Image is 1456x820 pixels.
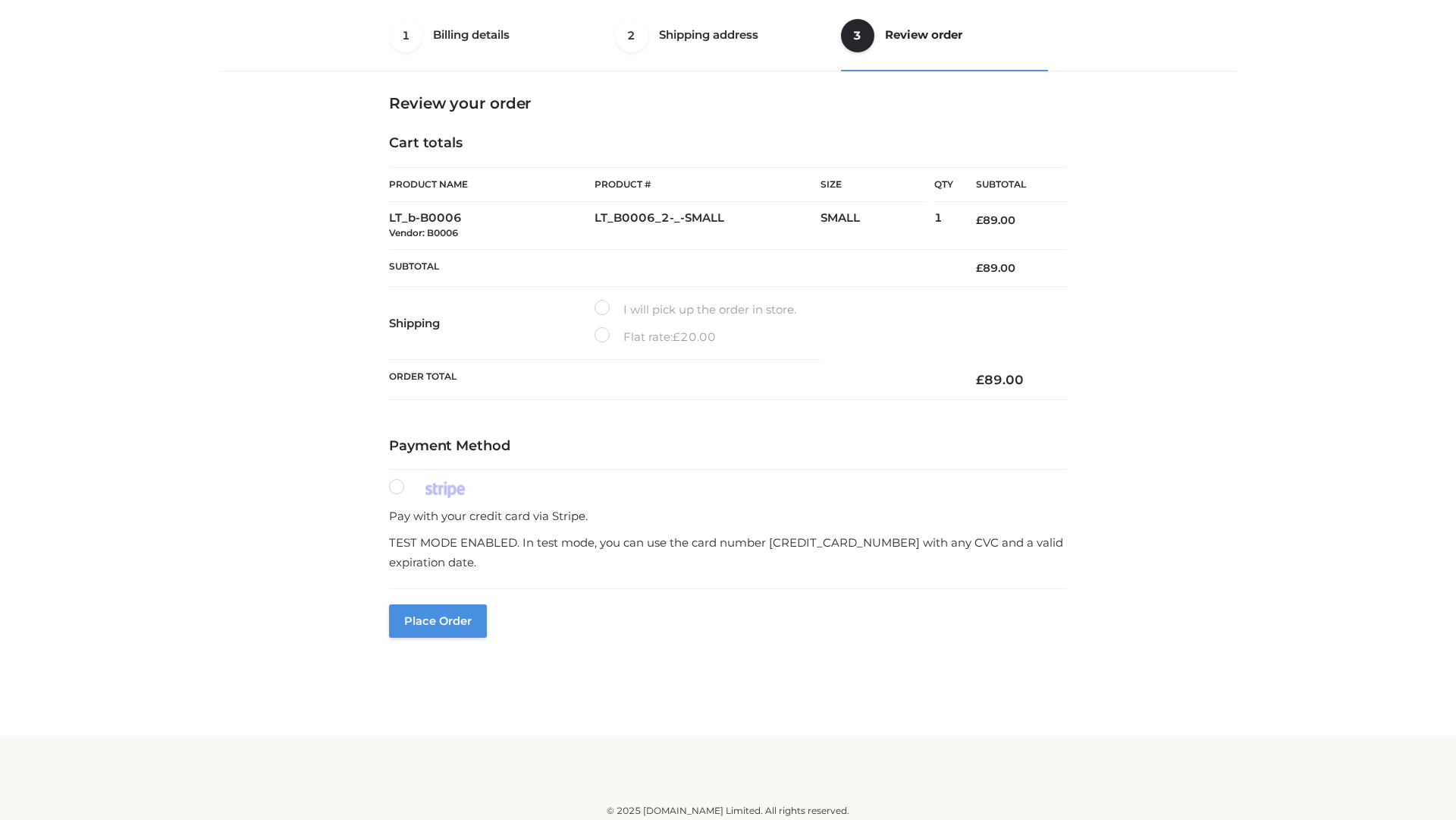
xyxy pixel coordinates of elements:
button: Place order [389,604,487,638]
th: Order Total [389,360,953,400]
bdi: 89.00 [976,213,1015,227]
th: Subtotal [389,249,953,286]
th: Size [821,168,927,202]
small: Vendor: B0006 [389,227,458,238]
bdi: 89.00 [976,372,1024,387]
h4: Cart totals [389,135,1067,152]
p: TEST MODE ENABLED. In test mode, you can use the card number [CREDIT_CARD_NUMBER] with any CVC an... [389,533,1067,572]
td: 1 [934,202,953,250]
th: Subtotal [953,168,1067,202]
td: SMALL [821,202,934,250]
td: LT_b-B0006 [389,202,595,250]
h4: Payment Method [389,438,1067,455]
div: © 2025 [DOMAIN_NAME] Limited. All rights reserved. [225,803,1231,818]
label: I will pick up the order in store. [595,300,796,320]
bdi: 89.00 [976,261,1015,275]
p: Pay with your credit card via Stripe. [389,506,1067,526]
td: LT_B0006_2-_-SMALL [595,202,821,250]
span: £ [976,261,983,275]
span: £ [673,330,680,344]
th: Product # [595,167,821,202]
th: Product Name [389,167,595,202]
h3: Review your order [389,94,1067,112]
bdi: 20.00 [673,330,716,344]
span: £ [976,213,983,227]
th: Qty [934,167,953,202]
th: Shipping [389,287,595,360]
label: Flat rate: [595,327,716,347]
span: £ [976,372,984,387]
